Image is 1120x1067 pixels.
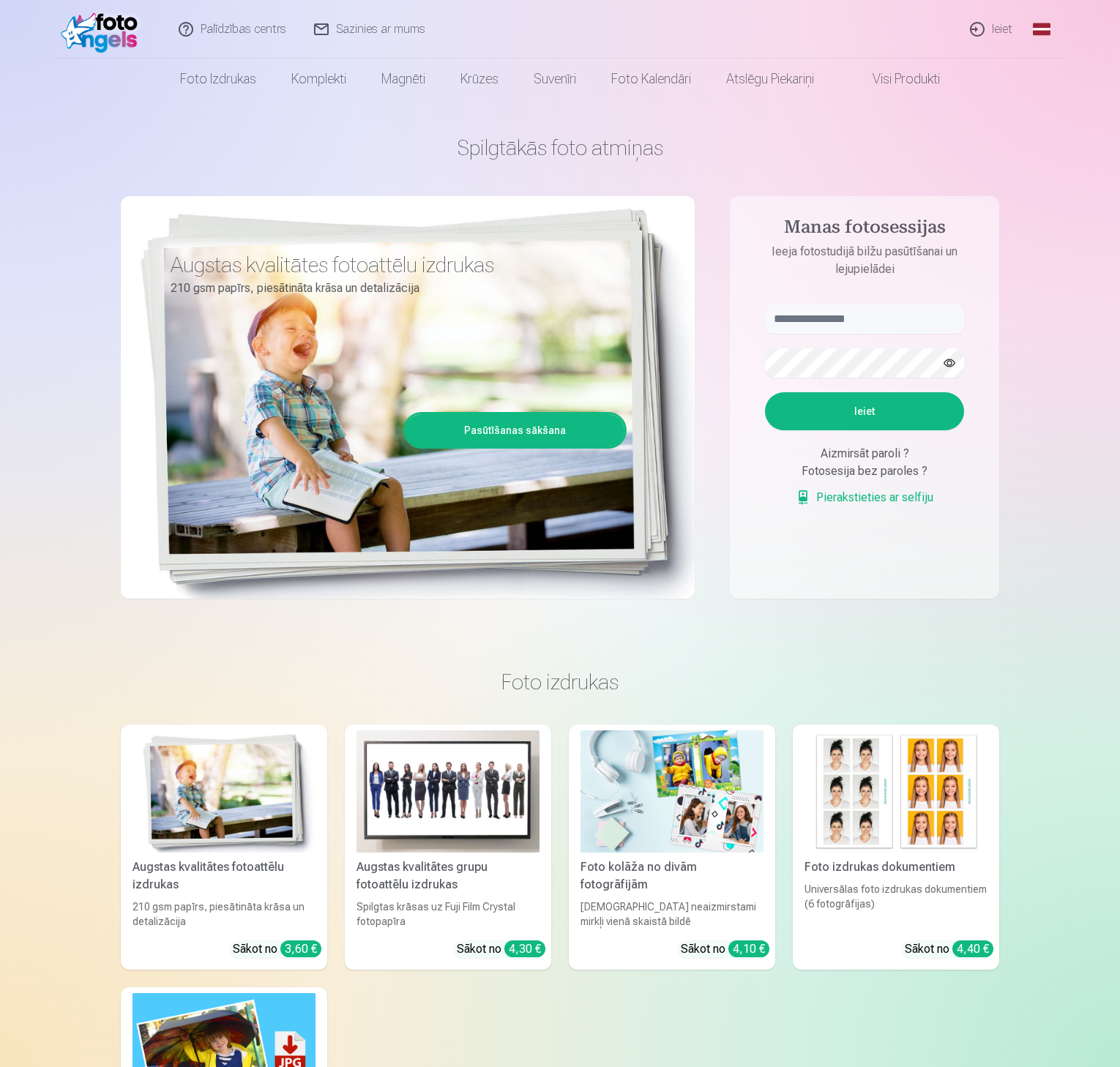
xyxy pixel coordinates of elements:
div: Foto izdrukas dokumentiem [799,858,993,876]
div: Aizmirsāt paroli ? [765,445,964,463]
h3: Augstas kvalitātes fotoattēlu izdrukas [171,252,616,278]
div: [DEMOGRAPHIC_DATA] neaizmirstami mirkļi vienā skaistā bildē [575,899,769,929]
a: Magnēti [364,59,443,100]
div: Universālas foto izdrukas dokumentiem (6 fotogrāfijas) [799,882,993,929]
div: Sākot no [233,940,321,958]
a: Pasūtīšanas sākšana [406,414,624,446]
h4: Manas fotosessijas [750,217,979,243]
p: 210 gsm papīrs, piesātināta krāsa un detalizācija [171,278,616,299]
a: Suvenīri [516,59,594,100]
a: Komplekti [274,59,364,100]
img: /fa1 [61,6,145,53]
a: Foto izdrukas [163,59,274,100]
a: Augstas kvalitātes fotoattēlu izdrukasAugstas kvalitātes fotoattēlu izdrukas210 gsm papīrs, piesā... [121,725,327,970]
img: Foto kolāža no divām fotogrāfijām [580,730,764,853]
img: Foto izdrukas dokumentiem [804,730,988,853]
img: Augstas kvalitātes grupu fotoattēlu izdrukas [356,730,540,853]
div: Spilgtas krāsas uz Fuji Film Crystal fotopapīra [351,899,545,929]
h3: Foto izdrukas [132,669,988,695]
div: Augstas kvalitātes grupu fotoattēlu izdrukas [351,858,545,894]
div: Sākot no [681,940,769,958]
img: Augstas kvalitātes fotoattēlu izdrukas [132,730,316,853]
button: Ieiet [765,392,964,430]
h1: Spilgtākās foto atmiņas [121,135,999,161]
div: 3,60 € [280,940,321,957]
div: 4,40 € [952,940,993,957]
div: Sākot no [905,940,993,958]
a: Foto izdrukas dokumentiemFoto izdrukas dokumentiemUniversālas foto izdrukas dokumentiem (6 fotogr... [793,725,999,970]
p: Ieeja fotostudijā bilžu pasūtīšanai un lejupielādei [750,243,979,278]
a: Atslēgu piekariņi [709,59,832,100]
div: Foto kolāža no divām fotogrāfijām [575,858,769,894]
div: Augstas kvalitātes fotoattēlu izdrukas [127,858,321,894]
a: Pierakstieties ar selfiju [796,489,933,506]
div: 210 gsm papīrs, piesātināta krāsa un detalizācija [127,899,321,929]
div: 4,10 € [728,940,769,957]
a: Foto kolāža no divām fotogrāfijāmFoto kolāža no divām fotogrāfijām[DEMOGRAPHIC_DATA] neaizmirstam... [569,725,775,970]
a: Visi produkti [832,59,957,100]
a: Augstas kvalitātes grupu fotoattēlu izdrukasAugstas kvalitātes grupu fotoattēlu izdrukasSpilgtas ... [345,725,551,970]
div: 4,30 € [504,940,545,957]
a: Foto kalendāri [594,59,709,100]
div: Sākot no [457,940,545,958]
a: Krūzes [443,59,516,100]
div: Fotosesija bez paroles ? [765,463,964,480]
